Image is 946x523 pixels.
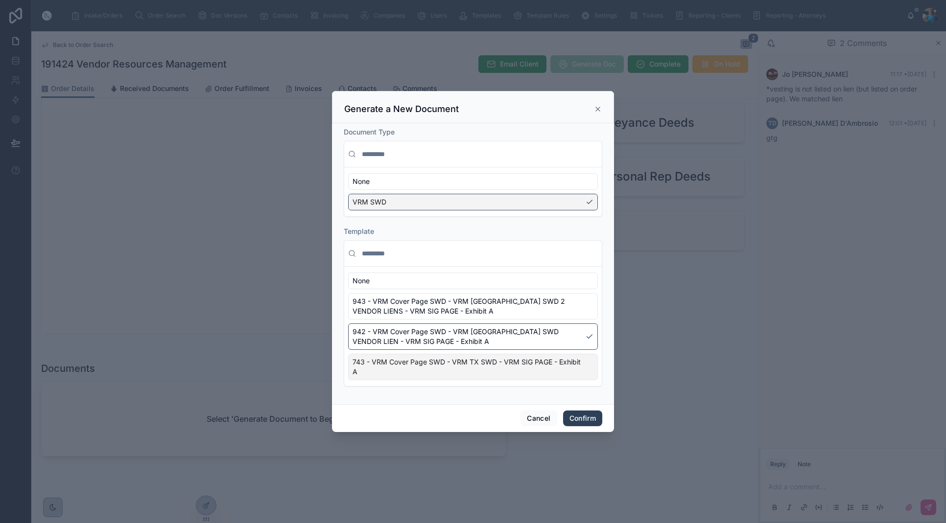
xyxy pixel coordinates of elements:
span: Template [344,227,374,235]
h3: Generate a New Document [344,103,459,115]
div: None [348,173,598,190]
span: VRM SWD [353,197,386,207]
button: Cancel [520,410,557,426]
div: Suggestions [344,167,602,216]
div: Suggestions [344,267,602,386]
span: 743 - VRM Cover Page SWD - VRM TX SWD - VRM SIG PAGE - Exhibit A [353,357,582,377]
span: Document Type [344,128,395,136]
div: None [348,273,598,289]
span: 943 - VRM Cover Page SWD - VRM [GEOGRAPHIC_DATA] SWD 2 VENDOR LIENS - VRM SIG PAGE - Exhibit A [353,296,582,316]
span: 942 - VRM Cover Page SWD - VRM [GEOGRAPHIC_DATA] SWD VENDOR LIEN - VRM SIG PAGE - Exhibit A [353,327,582,346]
button: Confirm [563,410,602,426]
